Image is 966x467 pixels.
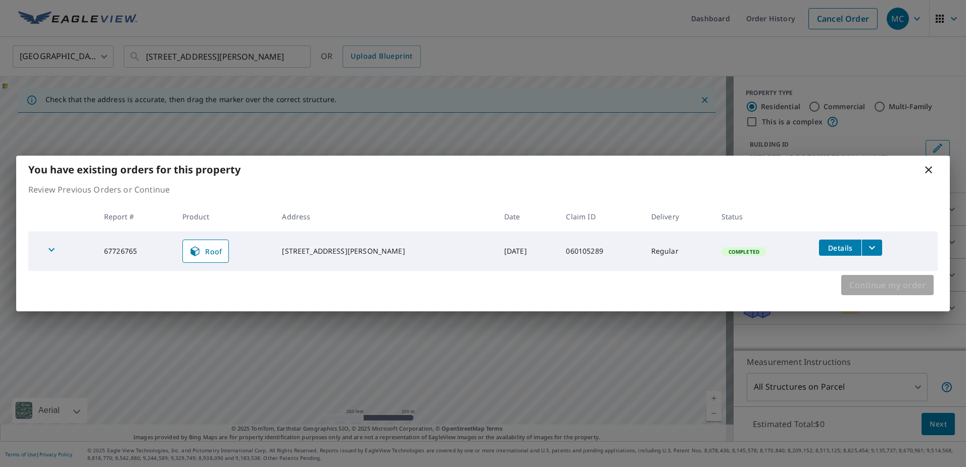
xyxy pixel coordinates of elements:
td: [DATE] [496,231,558,271]
a: Roof [182,240,229,263]
span: Details [825,243,855,253]
th: Report # [96,202,174,231]
button: filesDropdownBtn-67726765 [861,240,882,256]
td: 67726765 [96,231,174,271]
span: Continue my order [849,278,926,292]
td: 060105289 [558,231,643,271]
span: Completed [722,248,765,255]
button: detailsBtn-67726765 [819,240,861,256]
b: You have existing orders for this property [28,163,240,176]
button: Continue my order [841,275,934,295]
td: Regular [643,231,713,271]
th: Status [713,202,811,231]
th: Delivery [643,202,713,231]
p: Review Previous Orders or Continue [28,183,938,196]
div: [STREET_ADDRESS][PERSON_NAME] [282,246,488,256]
th: Claim ID [558,202,643,231]
th: Address [274,202,496,231]
span: Roof [189,245,222,257]
th: Date [496,202,558,231]
th: Product [174,202,274,231]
